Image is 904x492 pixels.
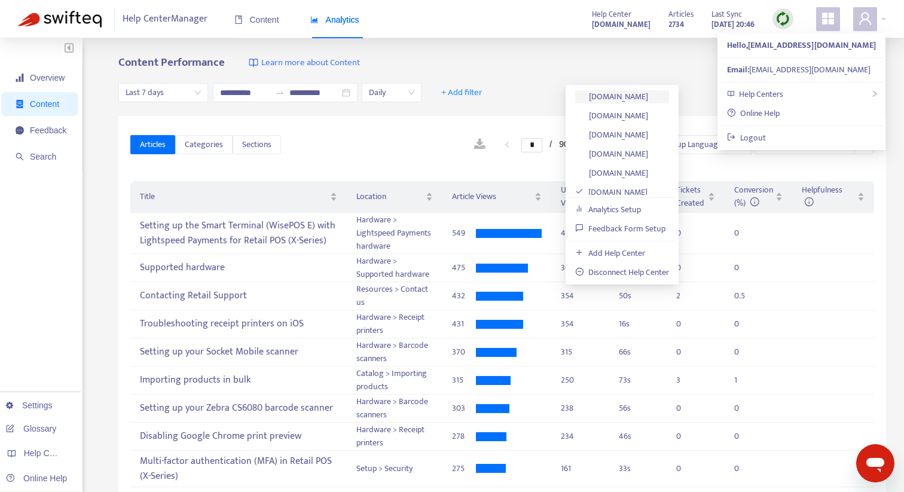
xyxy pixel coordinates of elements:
[676,227,700,240] div: 0
[592,8,631,21] span: Help Center
[619,289,657,302] div: 50 s
[30,126,66,135] span: Feedback
[452,374,476,387] div: 315
[727,131,766,145] a: Logout
[521,137,568,152] li: 1/90
[30,152,56,161] span: Search
[347,282,442,310] td: Resources > Contact us
[575,246,645,260] a: Add Help Center
[452,227,476,240] div: 549
[856,444,894,482] iframe: Button to launch messaging window
[140,286,337,306] div: Contacting Retail Support
[561,402,600,415] div: 238
[16,74,24,82] span: signal
[452,261,476,274] div: 475
[369,84,414,102] span: Daily
[734,462,758,475] div: 0
[727,38,876,52] strong: Hello, [EMAIL_ADDRESS][DOMAIN_NAME]
[575,203,641,216] a: Analytics Setup
[711,8,742,21] span: Last Sync
[175,135,233,154] button: Categories
[140,258,337,278] div: Supported hardware
[619,346,657,359] div: 66 s
[234,16,243,24] span: book
[242,138,271,151] span: Sections
[668,18,684,31] strong: 2734
[667,181,725,213] th: Tickets Created
[275,88,285,97] span: to
[561,227,600,240] div: 437
[30,73,65,82] span: Overview
[676,317,700,331] div: 0
[676,289,700,302] div: 2
[452,190,532,203] span: Article Views
[140,216,337,250] div: Setting up the Smart Terminal (WisePOS E) with Lightspeed Payments for Retail POS (X-Series)
[310,15,359,25] span: Analytics
[664,136,745,154] span: Group Languages
[130,181,347,213] th: Title
[441,85,482,100] span: + Add filter
[140,399,337,418] div: Setting up your Zebra CS6080 barcode scanner
[249,56,360,70] a: Learn more about Content
[727,106,780,120] a: Online Help
[561,346,600,359] div: 315
[676,430,700,443] div: 0
[734,261,758,274] div: 0
[668,8,694,21] span: Articles
[561,430,600,443] div: 234
[734,430,758,443] div: 0
[727,63,876,77] div: [EMAIL_ADDRESS][DOMAIN_NAME]
[739,87,783,101] span: Help Centers
[858,11,872,26] span: user
[140,190,328,203] span: Title
[140,427,337,447] div: Disabling Google Chrome print preview
[676,374,700,387] div: 3
[130,135,175,154] button: Articles
[561,462,600,475] div: 161
[6,473,67,483] a: Online Help
[356,190,423,203] span: Location
[775,11,790,26] img: sync.dc5367851b00ba804db3.png
[18,11,102,27] img: Swifteq
[123,8,207,30] span: Help Center Manager
[497,137,517,152] button: left
[16,152,24,161] span: search
[126,84,201,102] span: Last 7 days
[871,90,878,97] span: right
[619,317,657,331] div: 16 s
[592,17,650,31] a: [DOMAIN_NAME]
[676,402,700,415] div: 0
[432,83,491,102] button: + Add filter
[30,99,59,109] span: Content
[452,346,476,359] div: 370
[452,289,476,302] div: 432
[452,430,476,443] div: 278
[347,366,442,395] td: Catalog > Importing products
[551,181,609,213] th: Unique Visitors
[6,401,53,410] a: Settings
[734,289,758,302] div: 0.5
[561,374,600,387] div: 250
[275,88,285,97] span: swap-right
[24,448,73,458] span: Help Centers
[185,138,223,151] span: Categories
[676,261,700,274] div: 0
[497,137,517,152] li: Previous Page
[734,183,773,210] span: Conversion (%)
[140,138,166,151] span: Articles
[561,317,600,331] div: 354
[16,100,24,108] span: container
[140,371,337,390] div: Importing products in bulk
[16,126,24,135] span: message
[249,58,258,68] img: image-link
[575,128,648,142] a: [DOMAIN_NAME]
[347,254,442,282] td: Hardware > Supported hardware
[619,430,657,443] div: 46 s
[711,18,755,31] strong: [DATE] 20:46
[676,462,700,475] div: 0
[347,213,442,254] td: Hardware > Lightspeed Payments hardware
[347,451,442,487] td: Setup > Security
[592,18,650,31] strong: [DOMAIN_NAME]
[575,109,648,123] a: [DOMAIN_NAME]
[619,402,657,415] div: 56 s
